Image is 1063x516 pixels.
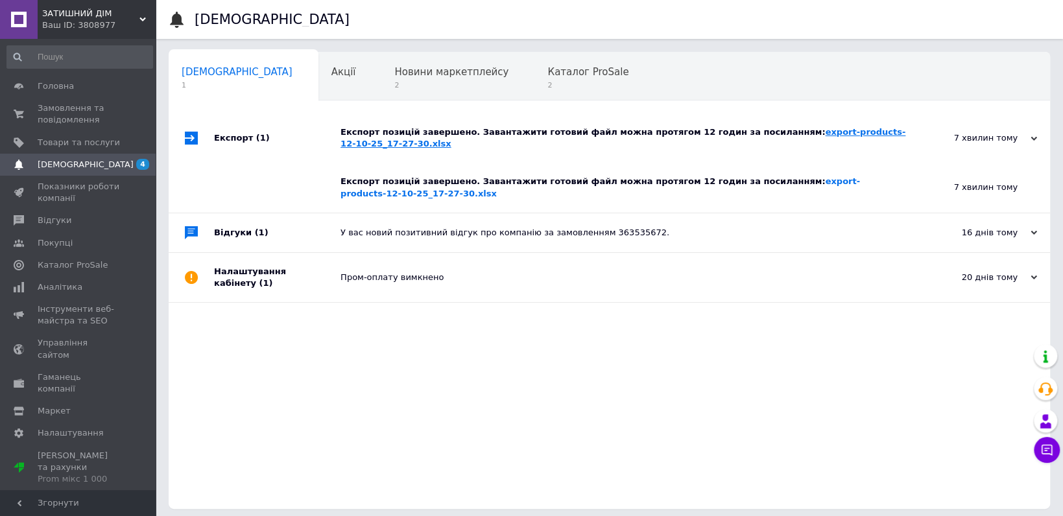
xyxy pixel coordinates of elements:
[38,337,120,360] span: Управління сайтом
[38,259,108,271] span: Каталог ProSale
[255,228,269,237] span: (1)
[38,303,120,327] span: Інструменти веб-майстра та SEO
[42,19,156,31] div: Ваш ID: 3808977
[340,176,860,198] a: export-products-12-10-25_17-27-30.xlsx
[907,272,1037,283] div: 20 днів тому
[340,176,888,199] div: Експорт позицій завершено. Завантажити готовий файл можна протягом 12 годин за посиланням:
[182,66,293,78] span: [DEMOGRAPHIC_DATA]
[340,126,907,150] div: Експорт позицій завершено. Завантажити готовий файл можна протягом 12 годин за посиланням:
[340,272,907,283] div: Пром-оплату вимкнено
[38,159,134,170] span: [DEMOGRAPHIC_DATA]
[331,66,356,78] span: Акції
[42,8,139,19] span: ЗАТИШНИЙ ДІМ
[547,80,628,90] span: 2
[38,405,71,417] span: Маркет
[38,237,73,249] span: Покупці
[888,163,1050,212] div: 7 хвилин тому
[38,371,120,395] span: Гаманець компанії
[259,278,272,288] span: (1)
[38,102,120,126] span: Замовлення та повідомлення
[38,427,104,439] span: Налаштування
[1034,437,1060,463] button: Чат з покупцем
[214,113,340,163] div: Експорт
[394,66,508,78] span: Новини маркетплейсу
[38,181,120,204] span: Показники роботи компанії
[38,473,120,485] div: Prom мікс 1 000
[907,227,1037,239] div: 16 днів тому
[214,213,340,252] div: Відгуки
[214,253,340,302] div: Налаштування кабінету
[38,281,82,293] span: Аналітика
[136,159,149,170] span: 4
[38,137,120,148] span: Товари та послуги
[547,66,628,78] span: Каталог ProSale
[340,227,907,239] div: У вас новий позитивний відгук про компанію за замовленням 363535672.
[256,133,270,143] span: (1)
[38,80,74,92] span: Головна
[195,12,350,27] h1: [DEMOGRAPHIC_DATA]
[182,80,293,90] span: 1
[38,450,120,486] span: [PERSON_NAME] та рахунки
[907,132,1037,144] div: 7 хвилин тому
[394,80,508,90] span: 2
[6,45,153,69] input: Пошук
[38,215,71,226] span: Відгуки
